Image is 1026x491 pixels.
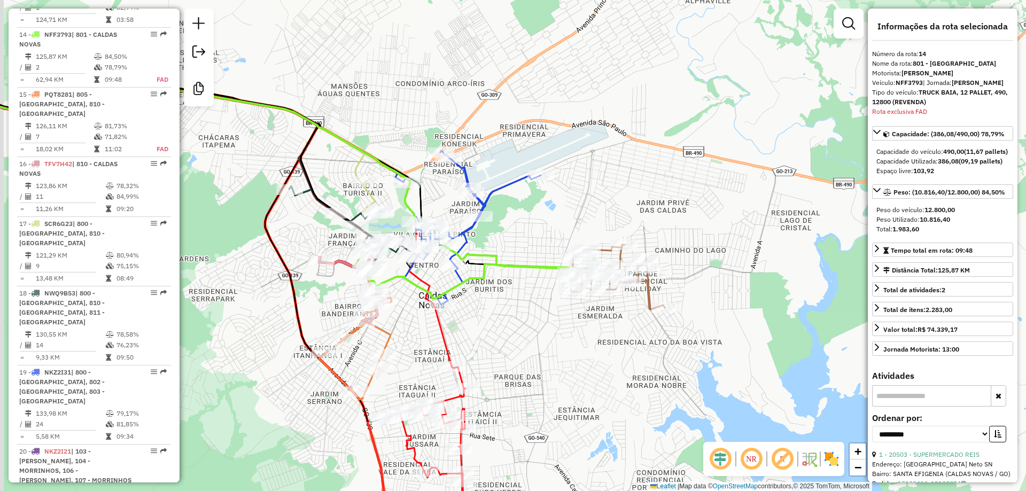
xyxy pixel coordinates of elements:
[913,167,934,175] strong: 103,92
[19,368,105,405] span: | 800 - [GEOGRAPHIC_DATA], 802 - [GEOGRAPHIC_DATA], 803 - [GEOGRAPHIC_DATA]
[25,331,32,338] i: Distância Total
[19,447,131,484] span: 20 -
[872,411,1013,424] label: Ordenar por:
[35,273,105,284] td: 13,48 KM
[116,340,167,350] td: 76,23%
[19,289,105,326] span: 18 -
[872,107,1013,116] div: Rota exclusiva FAD
[943,147,964,155] strong: 490,00
[872,371,1013,381] h4: Atividades
[898,479,966,487] a: 12138494, 12138854
[35,340,105,350] td: 14
[94,64,102,71] i: % de utilização da cubagem
[106,17,111,23] i: Tempo total em rota
[924,206,955,214] strong: 12.800,00
[106,433,111,440] i: Tempo total em rota
[19,62,25,73] td: /
[872,469,1013,479] div: Bairro: SANTA EFIGENIA (CALDAS NOVAS / GO)
[872,126,1013,141] a: Capacidade: (386,08/490,00) 78,79%
[19,431,25,442] td: =
[188,41,209,65] a: Exportar sessão
[151,448,157,454] em: Opções
[872,59,1013,68] div: Nome da rota:
[35,181,105,191] td: 123,86 KM
[19,273,25,284] td: =
[964,147,1008,155] strong: (11,67 pallets)
[188,13,209,37] a: Nova sessão e pesquisa
[959,157,1002,165] strong: (09,19 pallets)
[25,342,32,348] i: Total de Atividades
[19,90,105,118] span: | 805 - [GEOGRAPHIC_DATA], 810 - [GEOGRAPHIC_DATA]
[19,340,25,350] td: /
[106,410,114,417] i: % de utilização do peso
[19,160,118,177] span: | 810 - CALDAS NOVAS
[94,134,102,140] i: % de utilização da cubagem
[872,341,1013,356] a: Jornada Motorista: 13:00
[35,431,105,442] td: 5,58 KM
[883,305,952,315] div: Total de itens:
[19,220,105,247] span: 17 -
[35,62,94,73] td: 2
[106,354,111,361] i: Tempo total em rota
[106,421,114,427] i: % de utilização da cubagem
[106,252,114,259] i: % de utilização do peso
[116,191,167,202] td: 84,99%
[19,220,105,247] span: | 800 - [GEOGRAPHIC_DATA], 810 - [GEOGRAPHIC_DATA]
[19,419,25,430] td: /
[104,121,146,131] td: 81,73%
[19,160,118,177] span: 16 -
[961,480,966,487] i: Observações
[648,482,872,491] div: Map data © contributors,© 2025 TomTom, Microsoft
[94,76,99,83] i: Tempo total em rota
[883,266,970,275] div: Distância Total:
[891,246,973,254] span: Tempo total em rota: 09:48
[872,49,1013,59] div: Número da rota:
[872,68,1013,78] div: Motorista:
[151,91,157,97] em: Opções
[876,147,1009,157] div: Capacidade do veículo:
[872,88,1013,107] div: Tipo do veículo:
[876,224,1009,234] div: Total:
[876,215,1009,224] div: Peso Utilizado:
[146,74,169,85] td: FAD
[35,74,94,85] td: 62,94 KM
[872,184,1013,199] a: Peso: (10.816,40/12.800,00) 84,50%
[106,263,114,269] i: % de utilização da cubagem
[913,59,996,67] strong: 801 - [GEOGRAPHIC_DATA]
[151,160,157,167] em: Opções
[838,13,859,34] a: Exibir filtros
[19,30,117,48] span: | 801 - CALDAS NOVAS
[104,62,146,73] td: 78,79%
[872,21,1013,32] h4: Informações da rota selecionada
[35,204,105,214] td: 11,26 KM
[35,329,105,340] td: 130,55 KM
[901,69,953,77] strong: [PERSON_NAME]
[35,419,105,430] td: 24
[116,181,167,191] td: 78,32%
[44,447,71,455] span: NKZ2I21
[770,446,795,472] span: Exibir rótulo
[739,446,764,472] span: Ocultar NR
[35,51,94,62] td: 125,87 KM
[106,206,111,212] i: Tempo total em rota
[116,14,167,25] td: 03:58
[19,14,25,25] td: =
[25,410,32,417] i: Distância Total
[35,352,105,363] td: 9,33 KM
[104,51,146,62] td: 84,50%
[35,250,105,261] td: 121,29 KM
[25,134,32,140] i: Total de Atividades
[25,183,32,189] i: Distância Total
[104,74,146,85] td: 09:48
[896,79,923,87] strong: NFF3793
[942,286,945,294] strong: 2
[19,144,25,154] td: =
[883,286,945,294] span: Total de atividades:
[872,201,1013,238] div: Peso: (10.816,40/12.800,00) 84,50%
[952,79,1004,87] strong: [PERSON_NAME]
[708,446,733,472] span: Ocultar deslocamento
[25,263,32,269] i: Total de Atividades
[104,131,146,142] td: 71,82%
[872,459,1013,469] div: Endereço: [GEOGRAPHIC_DATA] Neto SN
[872,78,1013,88] div: Veículo:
